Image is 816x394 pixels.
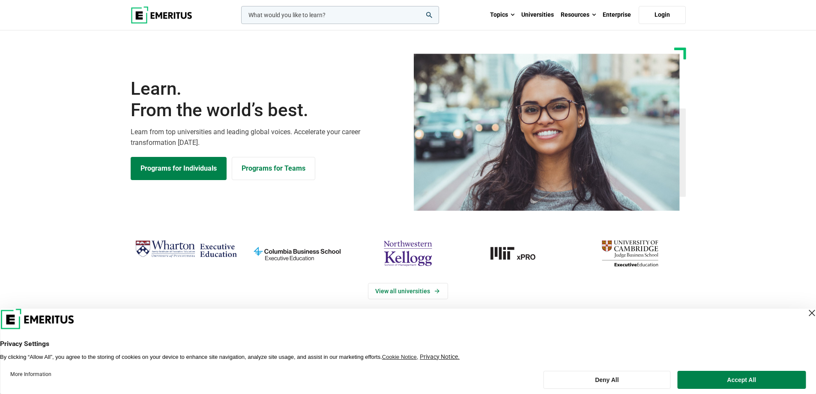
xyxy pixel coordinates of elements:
[579,237,681,270] img: cambridge-judge-business-school
[131,99,403,121] span: From the world’s best.
[232,157,315,180] a: Explore for Business
[131,126,403,148] p: Learn from top universities and leading global voices. Accelerate your career transformation [DATE].
[468,237,570,270] a: MIT-xPRO
[468,237,570,270] img: MIT xPRO
[135,237,237,262] img: Wharton Executive Education
[131,157,227,180] a: Explore Programs
[639,6,686,24] a: Login
[241,6,439,24] input: woocommerce-product-search-field-0
[368,283,448,299] a: View Universities
[414,54,680,211] img: Learn from the world's best
[246,237,348,270] img: columbia-business-school
[357,237,459,270] img: northwestern-kellogg
[131,78,403,121] h1: Learn.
